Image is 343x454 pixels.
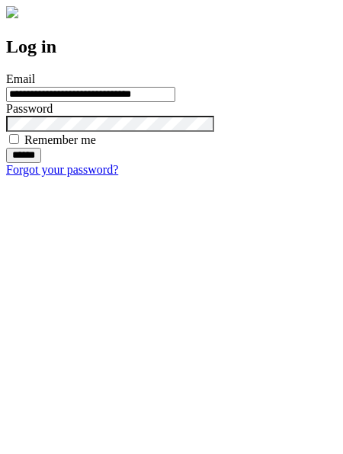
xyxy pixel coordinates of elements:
label: Password [6,102,53,115]
a: Forgot your password? [6,163,118,176]
h2: Log in [6,37,337,57]
label: Remember me [24,133,96,146]
label: Email [6,72,35,85]
img: logo-4e3dc11c47720685a147b03b5a06dd966a58ff35d612b21f08c02c0306f2b779.png [6,6,18,18]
